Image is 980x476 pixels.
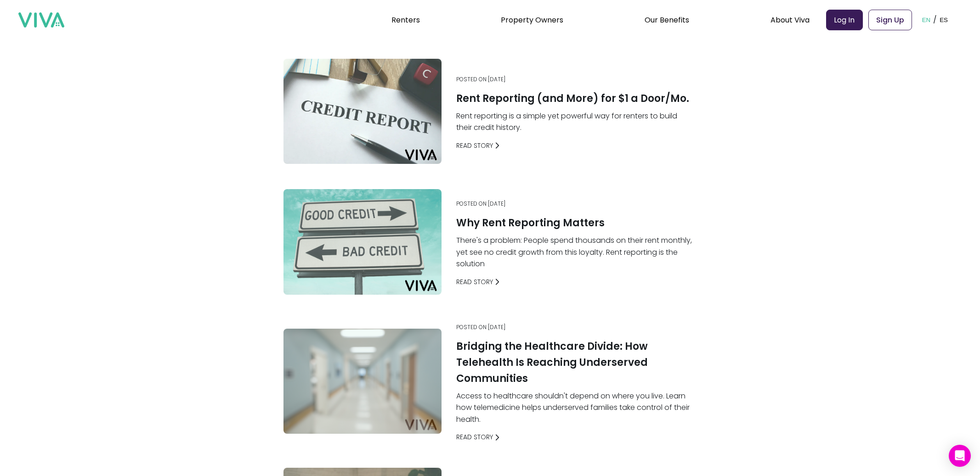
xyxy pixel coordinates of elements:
[456,336,693,390] a: Bridging the Healthcare Divide: How Telehealth Is Reaching Underserved Communities
[456,76,505,83] p: Posted on [DATE]
[493,278,501,286] img: arrow
[456,390,693,426] p: Access to healthcare shouldn't depend on where you live. Learn how telemedicine helps underserved...
[456,432,502,442] a: Read Story
[456,215,605,231] h1: Why Rent Reporting Matters
[456,235,693,270] p: There's a problem: People spend thousands on their rent monthly, yet see no credit growth from th...
[456,277,502,287] a: Read Story
[937,6,951,34] button: ES
[770,8,810,31] div: About Viva
[933,13,937,27] p: /
[456,324,505,331] p: Posted on [DATE]
[456,141,502,151] a: Read Story
[456,200,505,207] p: Posted on [DATE]
[493,433,501,442] img: arrow
[826,10,863,30] a: Log In
[18,12,64,28] img: viva
[391,15,420,25] a: Renters
[456,338,693,386] h1: Bridging the Healthcare Divide: How Telehealth Is Reaching Underserved Communities
[456,90,689,106] h1: Rent Reporting (and More) for $1 a Door/Mo.
[949,445,971,467] div: Open Intercom Messenger
[456,110,693,134] p: Rent reporting is a simple yet powerful way for renters to build their credit history.
[283,189,442,294] img: Why Rent Reporting Matters
[456,213,605,235] a: Why Rent Reporting Matters
[868,10,912,30] a: Sign Up
[645,8,689,31] div: Our Benefits
[501,15,563,25] a: Property Owners
[456,89,689,110] a: Rent Reporting (and More) for $1 a Door/Mo.
[493,141,501,150] img: arrow
[283,329,442,434] img: Bridging the Healthcare Divide: How Telehealth Is Reaching Underserved Communities
[283,59,442,164] img: Rent Reporting (and More) for $1 a Door/Mo.
[919,6,934,34] button: EN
